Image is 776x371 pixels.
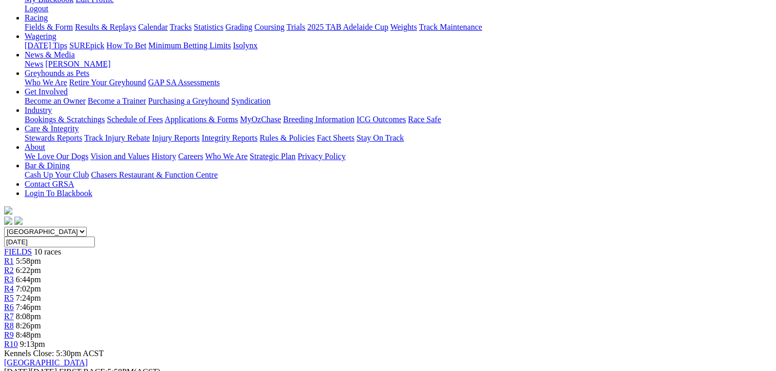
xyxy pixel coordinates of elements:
[4,330,14,339] a: R9
[25,96,86,105] a: Become an Owner
[25,143,45,151] a: About
[4,312,14,321] span: R7
[16,303,41,311] span: 7:46pm
[25,152,88,161] a: We Love Our Dogs
[4,266,14,275] a: R2
[4,217,12,225] img: facebook.svg
[25,32,56,41] a: Wagering
[75,23,136,31] a: Results & Replays
[178,152,203,161] a: Careers
[25,50,75,59] a: News & Media
[25,115,772,124] div: Industry
[84,133,150,142] a: Track Injury Rebate
[25,115,105,124] a: Bookings & Scratchings
[297,152,346,161] a: Privacy Policy
[25,133,82,142] a: Stewards Reports
[4,275,14,284] a: R3
[45,60,110,68] a: [PERSON_NAME]
[4,257,14,265] a: R1
[317,133,354,142] a: Fact Sheets
[16,275,41,284] span: 6:44pm
[14,217,23,225] img: twitter.svg
[25,106,52,114] a: Industry
[25,87,68,96] a: Get Involved
[148,78,220,87] a: GAP SA Assessments
[16,294,41,302] span: 7:24pm
[25,4,48,13] a: Logout
[25,133,772,143] div: Care & Integrity
[390,23,417,31] a: Weights
[16,321,41,330] span: 8:26pm
[25,23,772,32] div: Racing
[25,170,89,179] a: Cash Up Your Club
[25,69,89,77] a: Greyhounds as Pets
[25,13,48,22] a: Racing
[90,152,149,161] a: Vision and Values
[16,284,41,293] span: 7:02pm
[20,340,45,348] span: 9:13pm
[25,41,67,50] a: [DATE] Tips
[25,96,772,106] div: Get Involved
[34,247,61,256] span: 10 races
[25,78,67,87] a: Who We Are
[260,133,315,142] a: Rules & Policies
[25,60,772,69] div: News & Media
[165,115,238,124] a: Applications & Forms
[69,78,146,87] a: Retire Your Greyhound
[25,180,74,188] a: Contact GRSA
[148,96,229,105] a: Purchasing a Greyhound
[240,115,281,124] a: MyOzChase
[138,23,168,31] a: Calendar
[25,78,772,87] div: Greyhounds as Pets
[25,170,772,180] div: Bar & Dining
[250,152,295,161] a: Strategic Plan
[4,349,104,358] span: Kennels Close: 5:30pm ACST
[25,41,772,50] div: Wagering
[16,330,41,339] span: 8:48pm
[233,41,257,50] a: Isolynx
[25,189,92,198] a: Login To Blackbook
[25,152,772,161] div: About
[4,294,14,302] a: R5
[4,358,88,367] a: [GEOGRAPHIC_DATA]
[25,124,79,133] a: Care & Integrity
[4,206,12,214] img: logo-grsa-white.png
[25,60,43,68] a: News
[4,247,32,256] a: FIELDS
[419,23,482,31] a: Track Maintenance
[286,23,305,31] a: Trials
[4,284,14,293] a: R4
[283,115,354,124] a: Breeding Information
[4,321,14,330] a: R8
[25,23,73,31] a: Fields & Form
[356,133,404,142] a: Stay On Track
[91,170,217,179] a: Chasers Restaurant & Function Centre
[16,312,41,321] span: 8:08pm
[69,41,104,50] a: SUREpick
[88,96,146,105] a: Become a Trainer
[16,266,41,275] span: 6:22pm
[408,115,441,124] a: Race Safe
[107,41,147,50] a: How To Bet
[307,23,388,31] a: 2025 TAB Adelaide Cup
[151,152,176,161] a: History
[107,115,163,124] a: Schedule of Fees
[356,115,406,124] a: ICG Outcomes
[170,23,192,31] a: Tracks
[254,23,285,31] a: Coursing
[4,303,14,311] a: R6
[16,257,41,265] span: 5:58pm
[152,133,200,142] a: Injury Reports
[4,340,18,348] a: R10
[194,23,224,31] a: Statistics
